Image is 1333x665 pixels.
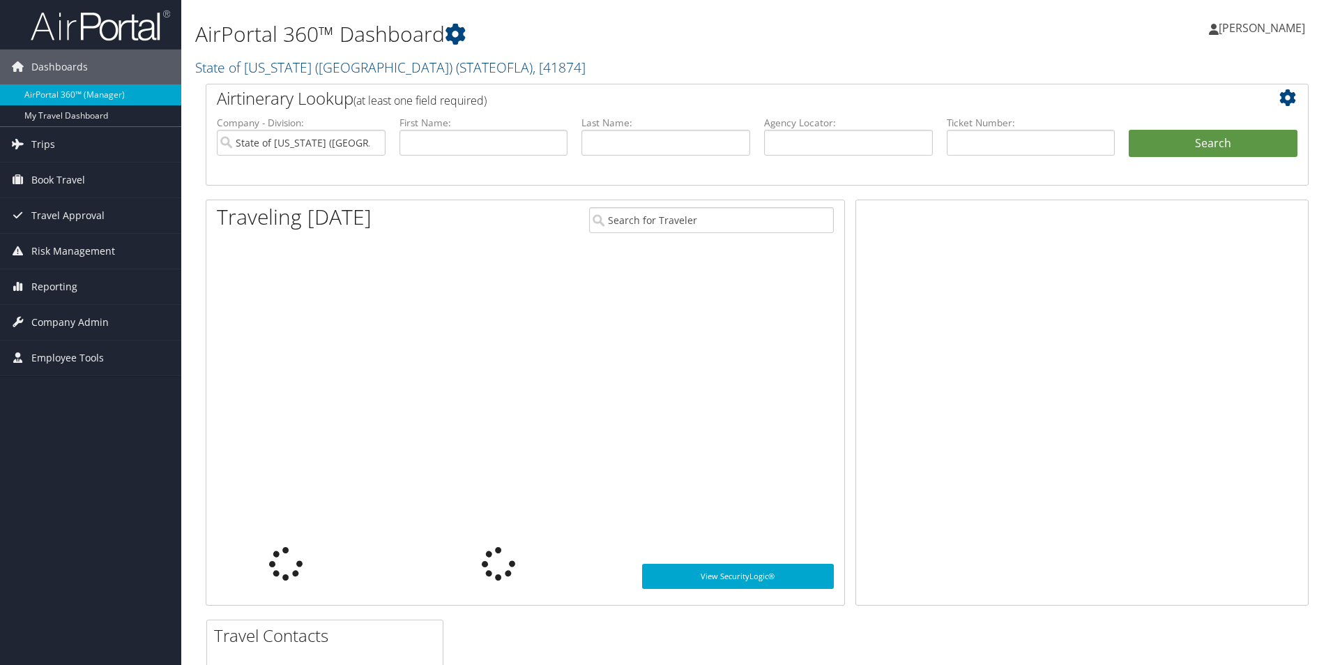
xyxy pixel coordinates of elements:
[195,58,586,77] a: State of [US_STATE] ([GEOGRAPHIC_DATA])
[31,9,170,42] img: airportal-logo.png
[214,624,443,648] h2: Travel Contacts
[217,87,1205,110] h2: Airtinerary Lookup
[1209,7,1319,49] a: [PERSON_NAME]
[764,116,933,130] label: Agency Locator:
[642,564,834,589] a: View SecurityLogic®
[31,341,104,375] span: Employee Tools
[31,50,88,84] span: Dashboards
[581,116,750,130] label: Last Name:
[533,58,586,77] span: , [ 41874 ]
[217,202,372,232] h1: Traveling [DATE]
[947,116,1115,130] label: Ticket Number:
[195,20,945,49] h1: AirPortal 360™ Dashboard
[589,207,834,233] input: Search for Traveler
[353,93,487,108] span: (at least one field required)
[31,305,109,340] span: Company Admin
[31,127,55,162] span: Trips
[1219,20,1305,36] span: [PERSON_NAME]
[31,234,115,269] span: Risk Management
[399,116,568,130] label: First Name:
[31,198,105,233] span: Travel Approval
[1129,130,1297,158] button: Search
[31,269,77,304] span: Reporting
[217,116,386,130] label: Company - Division:
[31,163,85,197] span: Book Travel
[456,58,533,77] span: ( STATEOFLA )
